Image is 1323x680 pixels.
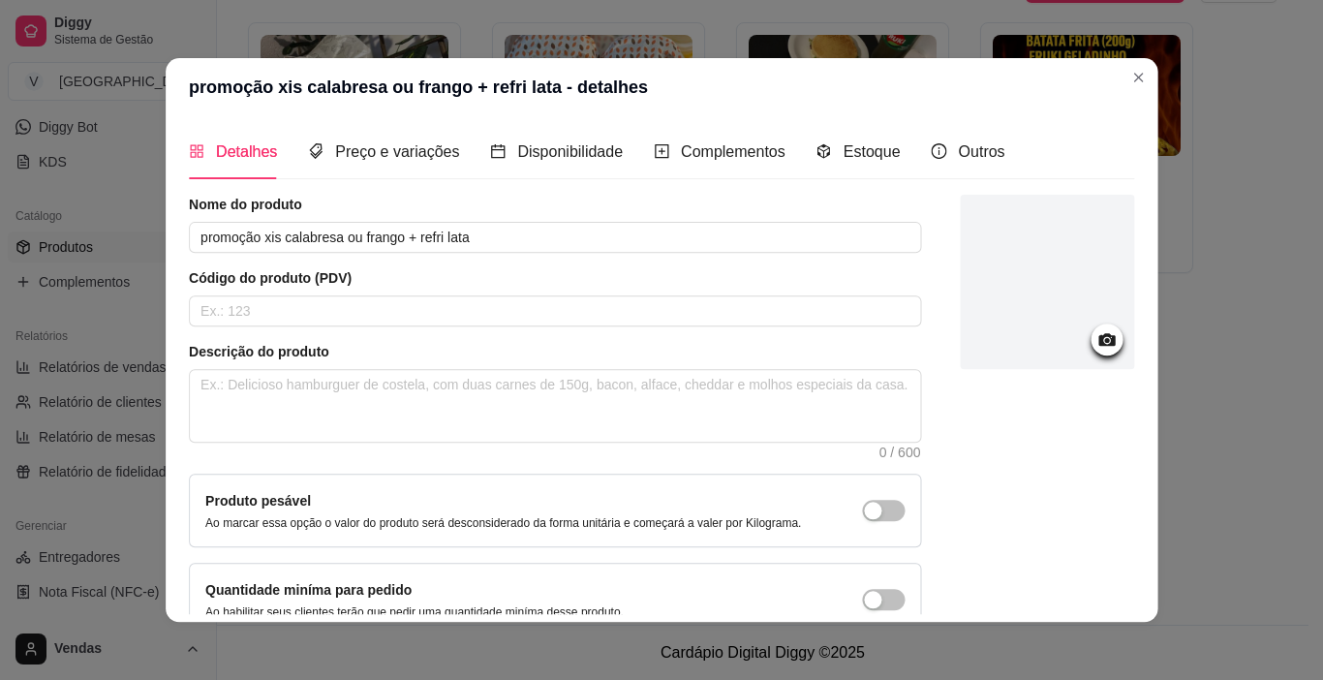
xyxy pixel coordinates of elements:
article: Código do produto (PDV) [189,268,921,288]
header: promoção xis calabresa ou frango + refri lata - detalhes [166,58,1158,116]
span: plus-square [654,143,669,159]
button: Close [1123,62,1154,93]
span: Outros [958,143,1004,160]
article: Descrição do produto [189,342,921,361]
span: appstore [189,143,204,159]
p: Ao habilitar seus clientes terão que pedir uma quantidade miníma desse produto. [205,604,624,620]
span: Disponibilidade [517,143,623,160]
p: Ao marcar essa opção o valor do produto será desconsiderado da forma unitária e começará a valer ... [205,515,801,531]
span: Complementos [681,143,785,160]
span: Detalhes [216,143,277,160]
label: Quantidade miníma para pedido [205,582,412,598]
label: Produto pesável [205,493,311,509]
article: Nome do produto [189,195,921,214]
span: code-sandbox [815,143,831,159]
span: info-circle [931,143,946,159]
span: Estoque [843,143,900,160]
span: calendar [490,143,506,159]
span: Preço e variações [335,143,459,160]
input: Ex.: Hamburguer de costela [189,222,921,253]
span: tags [308,143,323,159]
input: Ex.: 123 [189,295,921,326]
